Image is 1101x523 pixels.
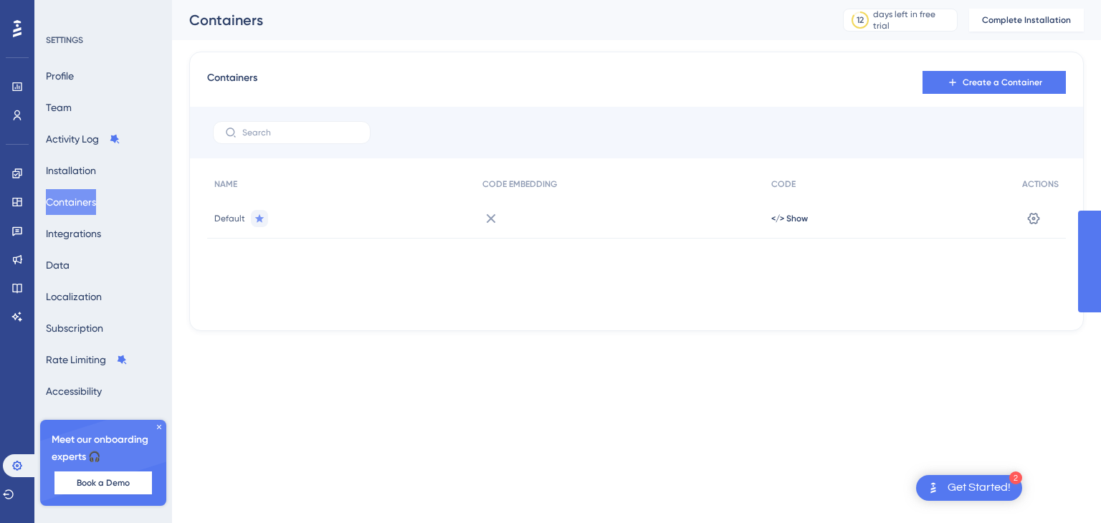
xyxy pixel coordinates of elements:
[46,34,162,46] div: SETTINGS
[46,158,96,183] button: Installation
[482,178,557,190] span: CODE EMBEDDING
[916,475,1022,501] div: Open Get Started! checklist, remaining modules: 2
[214,213,245,224] span: Default
[771,178,796,190] span: CODE
[925,479,942,496] img: launcher-image-alternative-text
[1022,178,1059,190] span: ACTIONS
[46,284,102,310] button: Localization
[923,71,1066,94] button: Create a Container
[46,252,70,278] button: Data
[46,378,102,404] button: Accessibility
[1041,466,1084,509] iframe: UserGuiding AI Assistant Launcher
[189,10,807,30] div: Containers
[77,477,130,489] span: Book a Demo
[771,213,808,224] button: </> Show
[214,178,237,190] span: NAME
[46,221,101,246] button: Integrations
[982,14,1071,26] span: Complete Installation
[52,431,155,466] span: Meet our onboarding experts 🎧
[46,189,96,215] button: Containers
[963,77,1042,88] span: Create a Container
[857,14,864,26] div: 12
[948,480,1011,496] div: Get Started!
[46,347,128,373] button: Rate Limiting
[54,471,152,494] button: Book a Demo
[46,315,103,341] button: Subscription
[46,126,120,152] button: Activity Log
[969,9,1084,32] button: Complete Installation
[46,63,74,89] button: Profile
[1009,471,1022,484] div: 2
[46,95,72,120] button: Team
[207,69,257,95] span: Containers
[242,128,358,138] input: Search
[873,9,953,32] div: days left in free trial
